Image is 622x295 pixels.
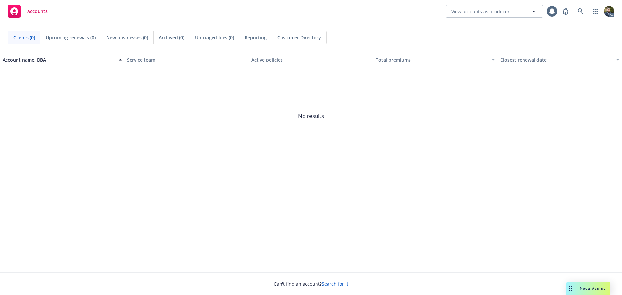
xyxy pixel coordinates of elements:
a: Accounts [5,2,50,20]
button: Closest renewal date [498,52,622,67]
div: Service team [127,56,246,63]
a: Switch app [589,5,602,18]
span: View accounts as producer... [451,8,513,15]
button: Active policies [249,52,373,67]
span: Customer Directory [277,34,321,41]
button: Total premiums [373,52,498,67]
div: Total premiums [376,56,488,63]
div: Drag to move [566,282,574,295]
a: Report a Bug [559,5,572,18]
span: Upcoming renewals (0) [46,34,96,41]
a: Search for it [322,281,348,287]
span: New businesses (0) [106,34,148,41]
a: Search [574,5,587,18]
span: Can't find an account? [274,280,348,287]
span: Archived (0) [159,34,184,41]
img: photo [604,6,614,17]
div: Account name, DBA [3,56,115,63]
div: Active policies [251,56,371,63]
div: Closest renewal date [500,56,612,63]
button: Service team [124,52,249,67]
span: Nova Assist [580,286,605,291]
span: Untriaged files (0) [195,34,234,41]
span: Accounts [27,9,48,14]
button: Nova Assist [566,282,610,295]
span: Reporting [245,34,267,41]
span: Clients (0) [13,34,35,41]
button: View accounts as producer... [446,5,543,18]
